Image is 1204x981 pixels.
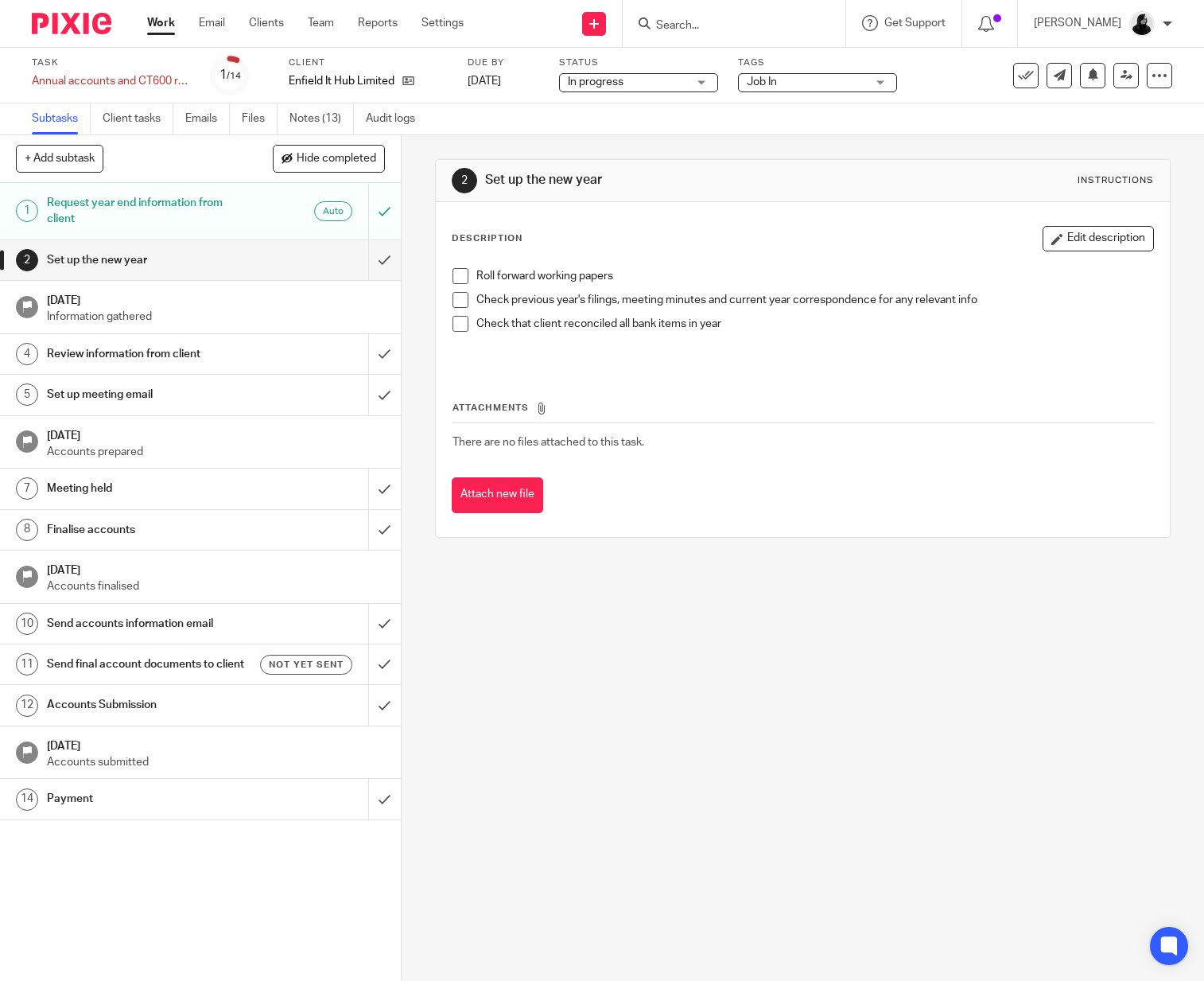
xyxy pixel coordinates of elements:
h1: Set up the new year [485,172,837,189]
h1: [DATE] [47,559,385,578]
div: 8 [16,519,38,541]
span: [DATE] [468,76,501,87]
div: 10 [16,613,38,635]
a: Work [147,15,175,31]
a: Team [308,15,334,31]
h1: Request year end information from client [47,191,251,232]
h1: Meeting held [47,477,251,500]
img: Pixie [32,13,111,34]
a: Files [242,103,278,134]
label: Tags [738,56,897,69]
p: Check that client reconciled all bank items in year [476,316,1153,332]
span: Job In [747,76,777,88]
h1: Finalise accounts [47,518,251,542]
p: Check previous year's filings, meeting minutes and current year correspondence for any relevant info [476,292,1153,308]
a: Clients [249,15,284,31]
p: Roll forward working papers [476,268,1153,284]
span: Get Support [884,18,946,29]
a: Client tasks [103,103,173,134]
div: 11 [16,653,38,675]
span: In progress [568,76,623,88]
div: 1 [16,200,38,222]
p: Accounts submitted [47,754,385,770]
p: Accounts prepared [47,444,385,460]
p: Accounts finalised [47,578,385,594]
input: Search [654,19,798,33]
img: PHOTO-2023-03-20-11-06-28%203.jpg [1129,11,1155,37]
p: [PERSON_NAME] [1034,15,1121,31]
p: Description [452,232,522,245]
h1: Set up the new year [47,248,251,272]
div: 2 [452,168,477,193]
a: Audit logs [366,103,427,134]
a: Subtasks [32,103,91,134]
h1: Review information from client [47,342,251,366]
a: Emails [185,103,230,134]
div: 4 [16,343,38,365]
div: Instructions [1078,174,1154,187]
h1: [DATE] [47,424,385,444]
h1: [DATE] [47,734,385,754]
div: 7 [16,477,38,500]
button: Edit description [1043,226,1154,251]
label: Status [559,56,718,69]
h1: Accounts Submission [47,693,251,717]
label: Due by [468,56,539,69]
label: Client [289,56,448,69]
p: Enfield It Hub Limited [289,73,394,89]
h1: Set up meeting email [47,383,251,407]
button: Attach new file [452,477,543,513]
div: Annual accounts and CT600 return [32,73,191,89]
span: Not yet sent [269,658,344,672]
a: Email [199,15,225,31]
span: Hide completed [297,153,376,165]
span: There are no files attached to this task. [452,437,644,448]
a: Settings [421,15,464,31]
h1: Send final account documents to client [47,652,251,676]
p: Information gathered [47,309,385,325]
small: /14 [227,72,241,80]
button: + Add subtask [16,145,103,172]
div: 1 [219,66,241,84]
label: Task [32,56,191,69]
h1: Send accounts information email [47,612,251,636]
div: 12 [16,695,38,717]
div: 2 [16,249,38,271]
div: 14 [16,788,38,811]
a: Reports [358,15,398,31]
h1: Payment [47,787,251,811]
span: Attachments [452,403,529,412]
h1: [DATE] [47,289,385,309]
button: Hide completed [273,145,385,172]
div: 5 [16,383,38,406]
a: Notes (13) [289,103,354,134]
div: Auto [314,201,352,221]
